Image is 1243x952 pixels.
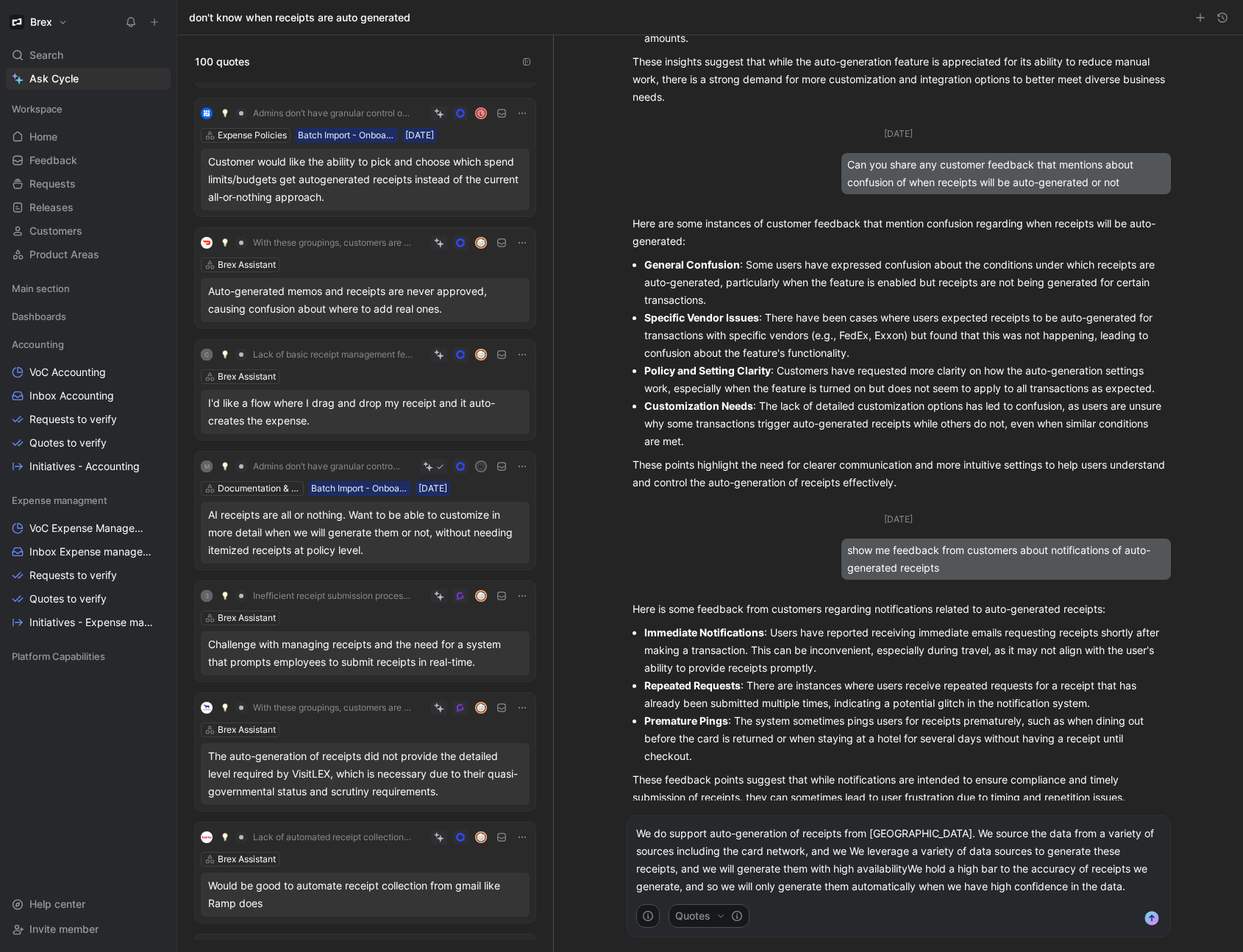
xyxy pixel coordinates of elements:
[477,703,486,713] img: avatar
[6,645,171,667] div: Platform Capabilities
[216,104,418,122] button: 💡Admins don’t have granular control over when auto-generated receipts are used
[633,456,1165,491] p: These points highlight the need for clearer communication and more intuitive settings to help use...
[644,364,771,377] strong: Policy and Setting Clarity
[841,539,1171,580] div: show me feedback from customers about notifications of auto-generated receipts
[30,15,52,29] h1: Brex
[218,369,276,384] div: Brex Assistant
[6,611,171,633] a: Initiatives - Expense management
[6,305,171,327] div: Dashboards
[6,489,171,633] div: Expense managmentVoC Expense ManagementInbox Expense managementRequests to verifyQuotes to verify...
[221,833,229,842] img: 💡
[6,98,171,120] div: Workspace
[6,277,171,299] div: Main section
[644,311,759,324] strong: Specific Vendor Issues
[253,461,402,472] span: Admins don’t have granular control over when auto-generated receipts are used
[6,333,171,355] div: Accounting
[253,590,413,602] span: Inefficient receipt submission process via email
[253,831,413,843] span: Lack of automated receipt collection from Gmail
[12,309,66,324] span: Dashboards
[6,12,71,32] button: BrexBrex
[644,309,1165,362] p: : There have been cases where users expected receipts to be auto-generated for transactions with ...
[29,544,152,559] span: Inbox Expense management
[29,70,79,88] span: Ask Cycle
[29,153,77,168] span: Feedback
[208,636,522,671] div: Challenge with managing receipts and the need for a system that prompts employees to submit recei...
[298,128,395,143] div: Batch Import - Onboarded Customer
[644,712,1165,765] p: : The system sometimes pings users for receipts prematurely, such as when dining out before the c...
[669,904,749,928] button: Quotes
[221,592,229,600] img: 💡
[29,592,107,606] span: Quotes to verify
[644,626,764,639] strong: Immediate Notifications
[29,923,99,935] span: Invite member
[216,346,418,363] button: 💡Lack of basic receipt management features creates user frustration
[405,128,434,143] div: [DATE]
[633,771,1165,806] p: These feedback points suggest that while notifications are intended to ensure compliance and time...
[477,462,486,472] div: H
[841,153,1171,194] div: Can you share any customer feedback that mentions about confusion of when receipts will be auto-g...
[644,256,1165,309] p: : Some users have expressed confusion about the conditions under which receipts are auto-generate...
[10,15,24,29] img: Brex
[311,481,408,496] div: Batch Import - Onboarded Customer
[216,458,407,475] button: 💡Admins don’t have granular control over when auto-generated receipts are used
[29,177,76,191] span: Requests
[221,703,229,712] img: 💡
[12,281,70,296] span: Main section
[201,702,213,714] img: logo
[6,893,171,915] div: Help center
[216,828,418,846] button: 💡Lack of automated receipt collection from Gmail
[218,128,287,143] div: Expense Policies
[29,568,117,583] span: Requests to verify
[221,109,229,118] img: 💡
[216,699,418,717] button: 💡With these groupings, customers are unable to easily manage documentation at the aggregated expe...
[216,234,418,252] button: 💡With these groupings, customers are unable to easily manage documentation at the aggregated expe...
[221,462,229,471] img: 💡
[253,702,413,714] span: With these groupings, customers are unable to easily manage documentation at the aggregated expen...
[201,237,213,249] img: logo
[6,517,171,539] a: VoC Expense Management
[29,365,106,380] span: VoC Accounting
[6,918,171,940] div: Invite member
[253,349,413,360] span: Lack of basic receipt management features creates user frustration
[201,107,213,119] img: logo
[208,506,522,559] div: AI receipts are all or nothing. Want to be able to customize in more detail when we will generate...
[884,512,913,527] div: [DATE]
[419,481,447,496] div: [DATE]
[644,399,753,412] strong: Customization Needs
[644,258,740,271] strong: General Confusion
[477,350,486,360] img: avatar
[6,385,171,407] a: Inbox Accounting
[477,238,486,248] img: avatar
[644,362,1165,397] p: : Customers have requested more clarity on how the auto-generation settings work, especially when...
[477,109,486,118] div: L
[6,244,171,266] a: Product Areas
[6,645,171,672] div: Platform Capabilities
[6,220,171,242] a: Customers
[189,10,410,25] h1: don't know when receipts are auto generated
[6,455,171,477] a: Initiatives - Accounting
[6,44,171,66] div: Search
[633,215,1165,250] p: Here are some instances of customer feedback that mention confusion regarding when receipts will ...
[633,53,1165,106] p: These insights suggest that while the auto-generation feature is appreciated for its ability to r...
[29,898,85,910] span: Help center
[253,237,413,249] span: With these groupings, customers are unable to easily manage documentation at the aggregated expen...
[6,277,171,304] div: Main section
[6,196,171,219] a: Releases
[216,587,418,605] button: 💡Inefficient receipt submission process via email
[218,257,276,272] div: Brex Assistant
[6,173,171,195] a: Requests
[208,877,522,912] div: Would be good to automate receipt collection from gmail like Ramp does
[6,541,171,563] a: Inbox Expense management
[29,224,82,238] span: Customers
[644,714,728,727] strong: Premature Pings
[221,350,229,359] img: 💡
[195,53,250,71] span: 100 quotes
[208,394,522,430] div: I'd like a flow where I drag and drop my receipt and it auto-creates the expense.
[6,588,171,610] a: Quotes to verify
[29,521,151,536] span: VoC Expense Management
[644,677,1165,712] p: : There are instances where users receive repeated requests for a receipt that has already been s...
[201,349,213,360] div: C
[6,68,171,90] a: Ask Cycle
[6,305,171,332] div: Dashboards
[208,153,522,206] div: Customer would like the ability to pick and choose which spend limits/budgets get autogenerated r...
